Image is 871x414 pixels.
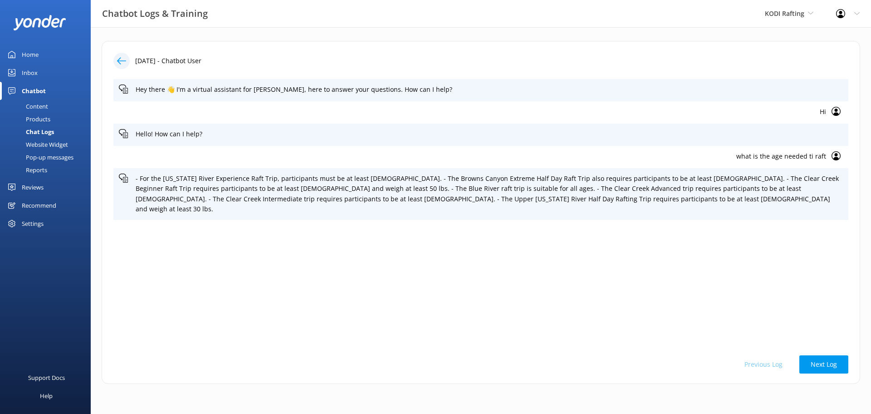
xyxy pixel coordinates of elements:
[5,138,91,151] a: Website Widget
[102,6,208,21] h3: Chatbot Logs & Training
[22,45,39,64] div: Home
[5,125,91,138] a: Chat Logs
[5,125,54,138] div: Chat Logs
[5,113,50,125] div: Products
[22,196,56,214] div: Recommend
[5,100,91,113] a: Content
[14,15,66,30] img: yonder-white-logo.png
[5,138,68,151] div: Website Widget
[136,85,843,95] p: Hey there 👋 I'm a virtual assistant for [PERSON_NAME], here to answer your questions. How can I h...
[5,164,47,176] div: Reports
[765,9,804,18] span: KODI Rafting
[22,214,44,233] div: Settings
[22,64,38,82] div: Inbox
[136,129,843,139] p: Hello! How can I help?
[119,151,826,161] p: what is the age needed ti raft
[5,100,48,113] div: Content
[22,82,46,100] div: Chatbot
[28,369,65,387] div: Support Docs
[119,107,826,117] p: Hi
[136,174,843,214] p: - For the [US_STATE] River Experience Raft Trip, participants must be at least [DEMOGRAPHIC_DATA]...
[5,151,73,164] div: Pop-up messages
[22,178,44,196] div: Reviews
[799,355,848,374] button: Next Log
[40,387,53,405] div: Help
[5,113,91,125] a: Products
[135,56,201,66] p: [DATE] - Chatbot User
[5,151,91,164] a: Pop-up messages
[5,164,91,176] a: Reports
